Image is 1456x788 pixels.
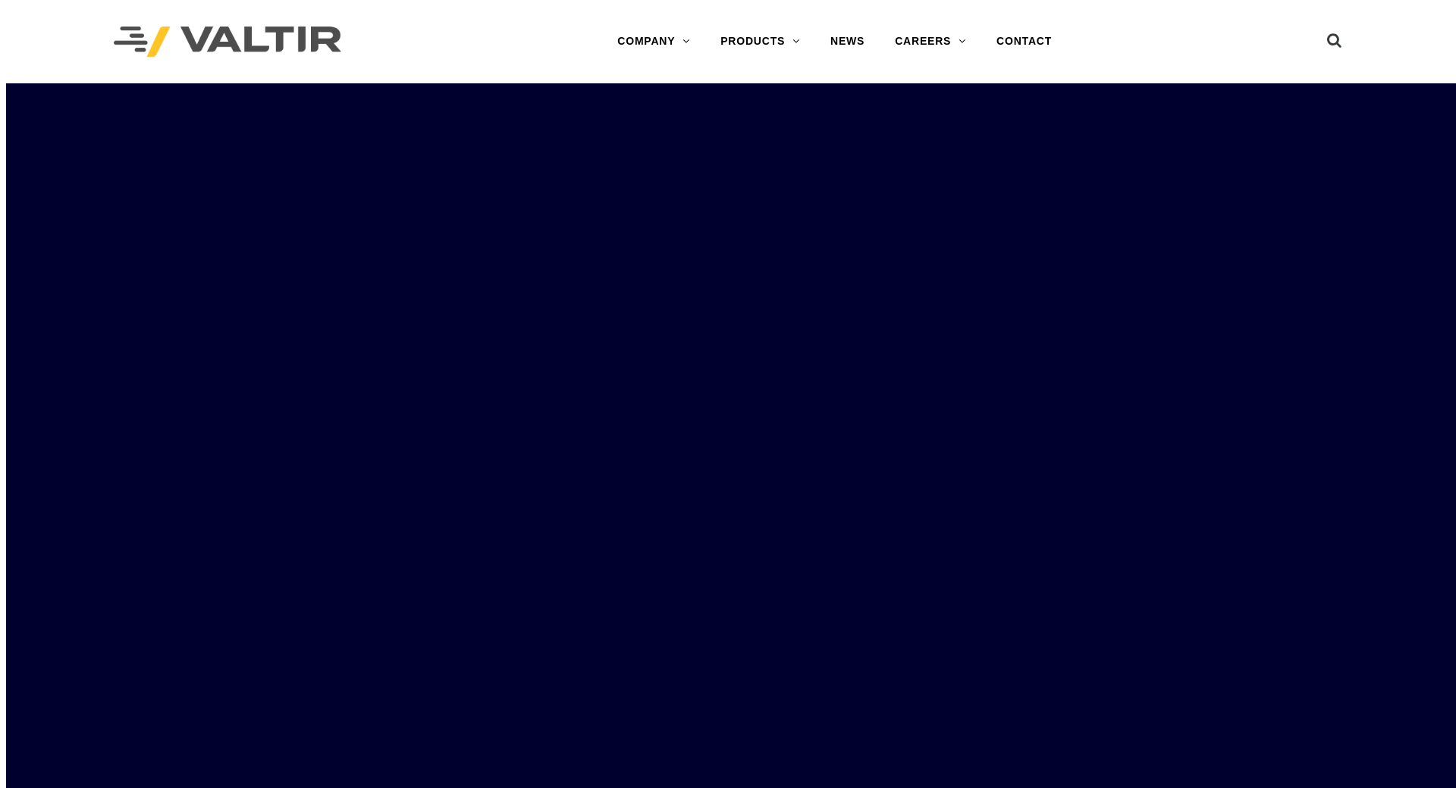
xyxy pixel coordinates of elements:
[114,27,341,58] img: Valtir
[602,27,705,57] a: COMPANY
[705,27,815,57] a: PRODUCTS
[815,27,880,57] a: NEWS
[981,27,1067,57] a: CONTACT
[880,27,981,57] a: CAREERS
